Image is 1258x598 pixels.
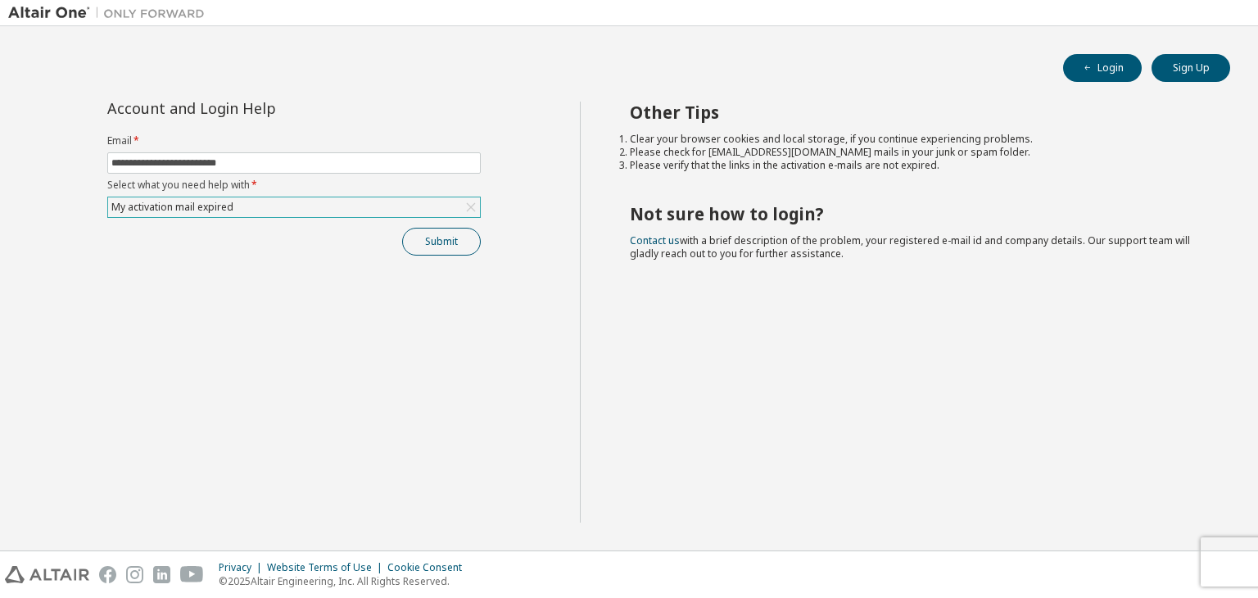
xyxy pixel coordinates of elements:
li: Please check for [EMAIL_ADDRESS][DOMAIN_NAME] mails in your junk or spam folder. [630,146,1201,159]
img: linkedin.svg [153,566,170,583]
div: Account and Login Help [107,102,406,115]
label: Email [107,134,481,147]
img: youtube.svg [180,566,204,583]
div: My activation mail expired [108,197,480,217]
button: Submit [402,228,481,256]
img: Altair One [8,5,213,21]
img: altair_logo.svg [5,566,89,583]
h2: Other Tips [630,102,1201,123]
span: with a brief description of the problem, your registered e-mail id and company details. Our suppo... [630,233,1190,260]
li: Clear your browser cookies and local storage, if you continue experiencing problems. [630,133,1201,146]
button: Login [1063,54,1142,82]
li: Please verify that the links in the activation e-mails are not expired. [630,159,1201,172]
button: Sign Up [1152,54,1230,82]
label: Select what you need help with [107,179,481,192]
div: My activation mail expired [109,198,236,216]
a: Contact us [630,233,680,247]
img: instagram.svg [126,566,143,583]
h2: Not sure how to login? [630,203,1201,224]
div: Website Terms of Use [267,561,387,574]
div: Privacy [219,561,267,574]
div: Cookie Consent [387,561,472,574]
img: facebook.svg [99,566,116,583]
p: © 2025 Altair Engineering, Inc. All Rights Reserved. [219,574,472,588]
